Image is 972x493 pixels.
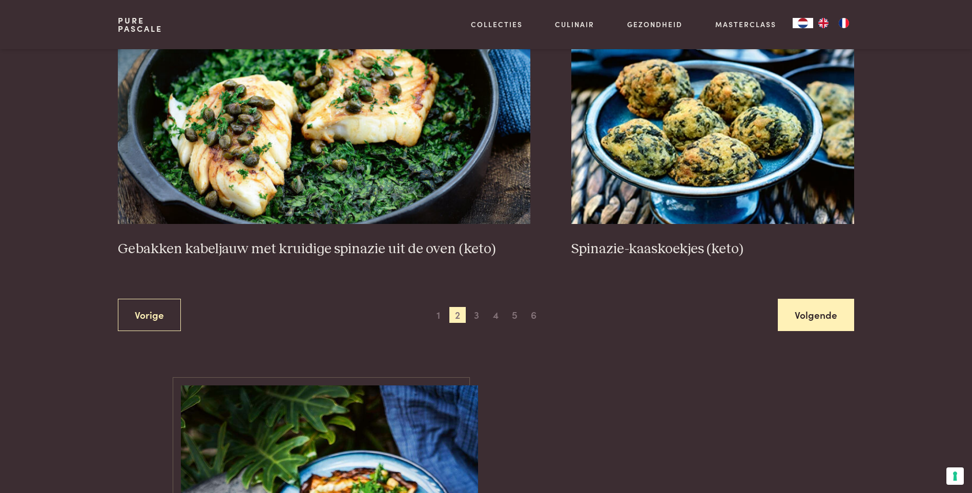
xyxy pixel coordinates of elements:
a: Volgende [778,299,854,331]
a: Gebakken kabeljauw met kruidige spinazie uit de oven (keto) Gebakken kabeljauw met kruidige spina... [118,19,530,258]
span: 3 [468,307,485,323]
a: EN [813,18,834,28]
a: FR [834,18,854,28]
span: 4 [487,307,504,323]
img: Gebakken kabeljauw met kruidige spinazie uit de oven (keto) [118,19,530,224]
button: Uw voorkeuren voor toestemming voor trackingtechnologieën [946,467,964,485]
a: PurePascale [118,16,162,33]
aside: Language selected: Nederlands [793,18,854,28]
img: Spinazie-kaaskoekjes (keto) [571,19,854,224]
div: Language [793,18,813,28]
a: Masterclass [715,19,776,30]
a: Vorige [118,299,181,331]
a: Collecties [471,19,523,30]
span: 6 [526,307,542,323]
span: 1 [430,307,447,323]
a: Gezondheid [627,19,683,30]
h3: Gebakken kabeljauw met kruidige spinazie uit de oven (keto) [118,240,530,258]
span: 2 [449,307,466,323]
a: Culinair [555,19,594,30]
h3: Spinazie-kaaskoekjes (keto) [571,240,854,258]
a: Spinazie-kaaskoekjes (keto) Spinazie-kaaskoekjes (keto) [571,19,854,258]
span: 5 [506,307,523,323]
ul: Language list [813,18,854,28]
a: NL [793,18,813,28]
